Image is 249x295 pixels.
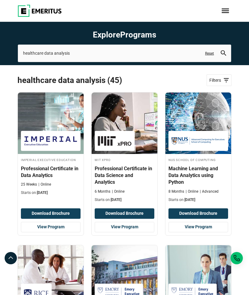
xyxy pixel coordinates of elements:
[95,157,154,162] h4: MIT xPRO
[168,197,228,203] p: Starts on:
[168,165,228,186] h4: Machine Learning and Data Analytics using Python
[38,182,51,187] p: Online
[18,75,124,85] span: healthcare data analysis (45)
[221,50,226,57] button: search
[168,189,184,194] p: 8 Months
[95,197,154,203] p: Starts on:
[95,189,110,194] p: 6 Months
[120,30,156,39] span: Programs
[165,92,231,154] img: Machine Learning and Data Analytics using Python | Online AI and Machine Learning Course
[21,157,81,162] h4: Imperial Executive Education
[21,165,81,179] h4: Professional Certificate in Data Analytics
[21,182,37,187] p: 25 Weeks
[168,157,228,162] h4: NUS School of Computing
[209,77,229,84] span: Filters
[207,74,231,86] a: Filters
[18,92,84,199] a: Data Science and Analytics Course by Imperial Executive Education - October 16, 2025 Imperial Exe...
[21,208,81,219] button: Download Brochure
[18,45,231,62] input: search-page
[98,134,132,148] img: MIT xPRO
[111,198,121,202] span: [DATE]
[92,92,157,206] a: Data Science and Analytics Course by MIT xPRO - October 16, 2025 MIT xPRO MIT xPRO Professional C...
[165,92,231,206] a: AI and Machine Learning Course by NUS School of Computing - September 30, 2025 NUS School of Comp...
[205,51,214,56] a: Reset search
[221,51,226,57] a: search
[92,92,157,154] img: Professional Certificate in Data Science and Analytics | Online Data Science and Analytics Course
[24,134,77,148] img: Imperial Executive Education
[186,189,198,194] p: Online
[95,165,154,186] h4: Professional Certificate in Data Science and Analytics
[200,189,219,194] p: Advanced
[18,30,231,40] h1: Explore
[21,190,81,195] p: Starts on:
[222,9,229,13] button: Toggle Menu
[95,222,154,232] a: View Program
[95,208,154,219] button: Download Brochure
[18,92,84,154] img: Professional Certificate in Data Analytics | Online Data Science and Analytics Course
[184,198,195,202] span: [DATE]
[168,222,228,232] a: View Program
[112,189,124,194] p: Online
[21,222,81,232] a: View Program
[37,191,48,195] span: [DATE]
[168,208,228,219] button: Download Brochure
[172,134,225,148] img: NUS School of Computing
